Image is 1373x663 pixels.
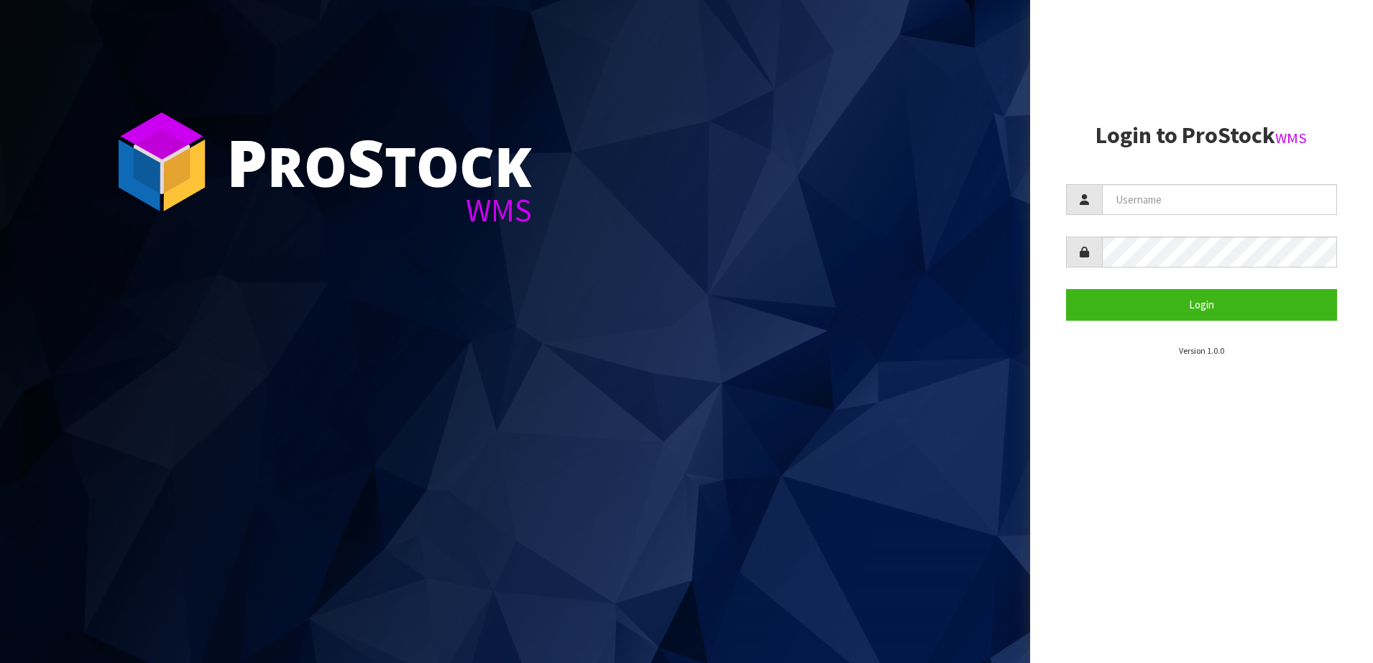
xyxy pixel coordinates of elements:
span: S [347,118,385,206]
img: ProStock Cube [108,108,216,216]
div: WMS [226,194,532,227]
div: ro tock [226,129,532,194]
button: Login [1066,289,1338,320]
span: P [226,118,267,206]
small: WMS [1275,129,1307,147]
small: Version 1.0.0 [1179,345,1224,356]
input: Username [1102,184,1338,215]
h2: Login to ProStock [1066,123,1338,148]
